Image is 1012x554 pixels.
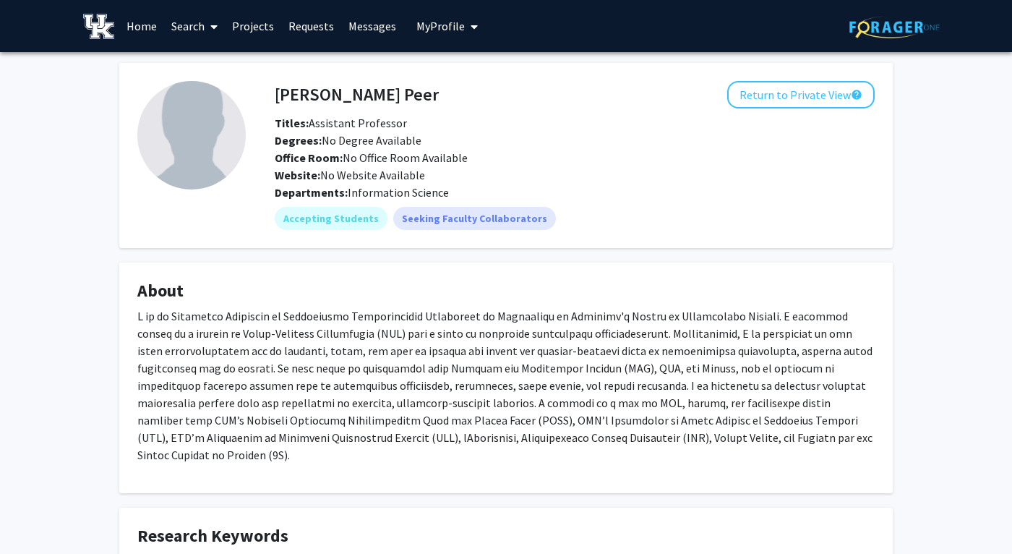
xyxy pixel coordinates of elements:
h4: [PERSON_NAME] Peer [275,81,439,108]
span: No Degree Available [275,133,421,148]
a: Home [119,1,164,51]
a: Requests [281,1,341,51]
b: Degrees: [275,133,322,148]
span: Assistant Professor [275,116,407,130]
a: Projects [225,1,281,51]
p: L ip do Sitametco Adipiscin el Seddoeiusmo Temporincidid Utlaboreet do Magnaaliqu en Adminimv'q N... [137,307,875,464]
b: Departments: [275,185,348,200]
img: University of Kentucky Logo [83,14,114,39]
img: Profile Picture [137,81,246,189]
mat-icon: help [851,86,862,103]
h4: About [137,281,875,302]
iframe: Chat [11,489,61,543]
h4: Research Keywords [137,526,875,547]
button: Return to Private View [727,81,875,108]
a: Messages [341,1,403,51]
mat-chip: Seeking Faculty Collaborators [393,207,556,230]
a: Search [164,1,225,51]
span: No Website Available [275,168,425,182]
mat-chip: Accepting Students [275,207,387,230]
b: Office Room: [275,150,343,165]
b: Titles: [275,116,309,130]
b: Website: [275,168,320,182]
span: No Office Room Available [275,150,468,165]
img: ForagerOne Logo [849,16,940,38]
span: Information Science [348,185,449,200]
span: My Profile [416,19,465,33]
